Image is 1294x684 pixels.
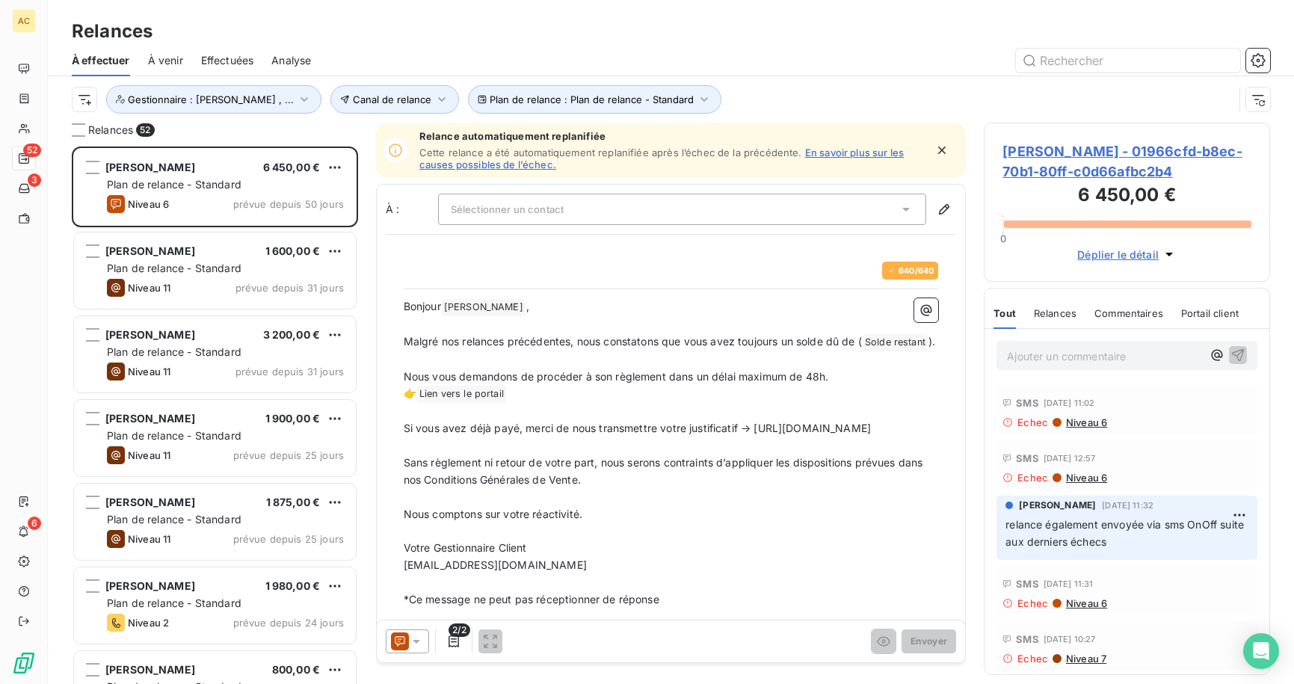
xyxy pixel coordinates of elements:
[265,412,321,425] span: 1 900,00 €
[128,533,170,545] span: Niveau 11
[468,85,721,114] button: Plan de relance : Plan de relance - Standard
[404,508,582,520] span: Nous comptons sur votre réactivité.
[105,496,195,508] span: [PERSON_NAME]
[928,335,935,348] span: ).
[88,123,133,138] span: Relances
[128,282,170,294] span: Niveau 11
[233,449,344,461] span: prévue depuis 25 jours
[1044,454,1096,463] span: [DATE] 12:57
[417,386,506,403] span: Lien vers le portail
[107,262,241,274] span: Plan de relance - Standard
[136,123,154,137] span: 52
[1016,49,1240,73] input: Rechercher
[1065,416,1107,428] span: Niveau 6
[451,203,564,215] span: Sélectionner un contact
[128,449,170,461] span: Niveau 11
[404,386,416,399] span: 👉
[1065,472,1107,484] span: Niveau 6
[233,198,344,210] span: prévue depuis 50 jours
[105,244,195,257] span: [PERSON_NAME]
[1065,653,1106,665] span: Niveau 7
[107,345,241,358] span: Plan de relance - Standard
[1094,307,1163,319] span: Commentaires
[1017,416,1048,428] span: Echec
[12,651,36,675] img: Logo LeanPay
[1016,452,1038,464] span: SMS
[1017,653,1048,665] span: Echec
[12,9,36,33] div: AC
[235,282,344,294] span: prévue depuis 31 jours
[404,456,926,486] span: Sans règlement ni retour de votre part, nous serons contraints d’appliquer les dispositions prévu...
[419,130,926,142] span: Relance automatiquement replanifiée
[107,429,241,442] span: Plan de relance - Standard
[863,334,928,351] span: Solde restant
[1065,597,1107,609] span: Niveau 6
[1077,247,1159,262] span: Déplier le détail
[404,300,441,312] span: Bonjour
[353,93,431,105] span: Canal de relance
[902,629,956,653] button: Envoyer
[404,558,587,571] span: [EMAIL_ADDRESS][DOMAIN_NAME]
[1073,246,1181,263] button: Déplier le détail
[233,617,344,629] span: prévue depuis 24 jours
[72,53,130,68] span: À effectuer
[419,147,904,170] a: En savoir plus sur les causes possibles de l’échec.
[330,85,459,114] button: Canal de relance
[1044,635,1096,644] span: [DATE] 10:27
[419,147,802,158] span: Cette relance a été automatiquement replanifiée après l’échec de la précédente.
[1102,501,1153,510] span: [DATE] 11:32
[404,541,527,554] span: Votre Gestionnaire Client
[235,366,344,378] span: prévue depuis 31 jours
[1016,397,1038,409] span: SMS
[1243,633,1279,669] div: Open Intercom Messenger
[72,147,358,684] div: grid
[266,496,321,508] span: 1 875,00 €
[28,173,41,187] span: 3
[1181,307,1239,319] span: Portail client
[490,93,694,105] span: Plan de relance : Plan de relance - Standard
[72,18,152,45] h3: Relances
[404,593,659,606] span: *Ce message ne peut pas réceptionner de réponse
[201,53,254,68] span: Effectuées
[105,412,195,425] span: [PERSON_NAME]
[1002,141,1251,182] span: [PERSON_NAME] - 01966cfd-b8ec-70b1-80ff-c0d66afbc2b4
[148,53,183,68] span: À venir
[1019,499,1096,512] span: [PERSON_NAME]
[28,517,41,530] span: 6
[105,663,195,676] span: [PERSON_NAME]
[128,93,294,105] span: Gestionnaire : [PERSON_NAME] , ...
[107,178,241,191] span: Plan de relance - Standard
[1016,578,1038,590] span: SMS
[1002,182,1251,212] h3: 6 450,00 €
[265,244,321,257] span: 1 600,00 €
[404,370,829,383] span: Nous vous demandons de procéder à son règlement dans un délai maximum de 48h.
[1017,597,1048,609] span: Echec
[526,300,529,312] span: ,
[263,161,321,173] span: 6 450,00 €
[404,335,862,348] span: Malgré nos relances précédentes, nous constatons que vous avez toujours un solde dû de (
[1044,398,1095,407] span: [DATE] 11:02
[128,366,170,378] span: Niveau 11
[1017,472,1048,484] span: Echec
[233,533,344,545] span: prévue depuis 25 jours
[1016,633,1038,645] span: SMS
[272,663,320,676] span: 800,00 €
[106,85,321,114] button: Gestionnaire : [PERSON_NAME] , ...
[107,597,241,609] span: Plan de relance - Standard
[899,266,934,275] span: 640 / 640
[442,299,526,316] span: [PERSON_NAME]
[128,198,169,210] span: Niveau 6
[107,513,241,526] span: Plan de relance - Standard
[23,144,41,157] span: 52
[1034,307,1076,319] span: Relances
[993,307,1016,319] span: Tout
[128,617,169,629] span: Niveau 2
[1005,518,1247,548] span: relance également envoyée via sms OnOff suite aux derniers échecs
[404,422,871,434] span: Si vous avez déjà payé, merci de nous transmettre votre justificatif → [URL][DOMAIN_NAME]
[105,579,195,592] span: [PERSON_NAME]
[265,579,321,592] span: 1 980,00 €
[449,623,469,637] span: 2/2
[263,328,321,341] span: 3 200,00 €
[105,328,195,341] span: [PERSON_NAME]
[1000,232,1006,244] span: 0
